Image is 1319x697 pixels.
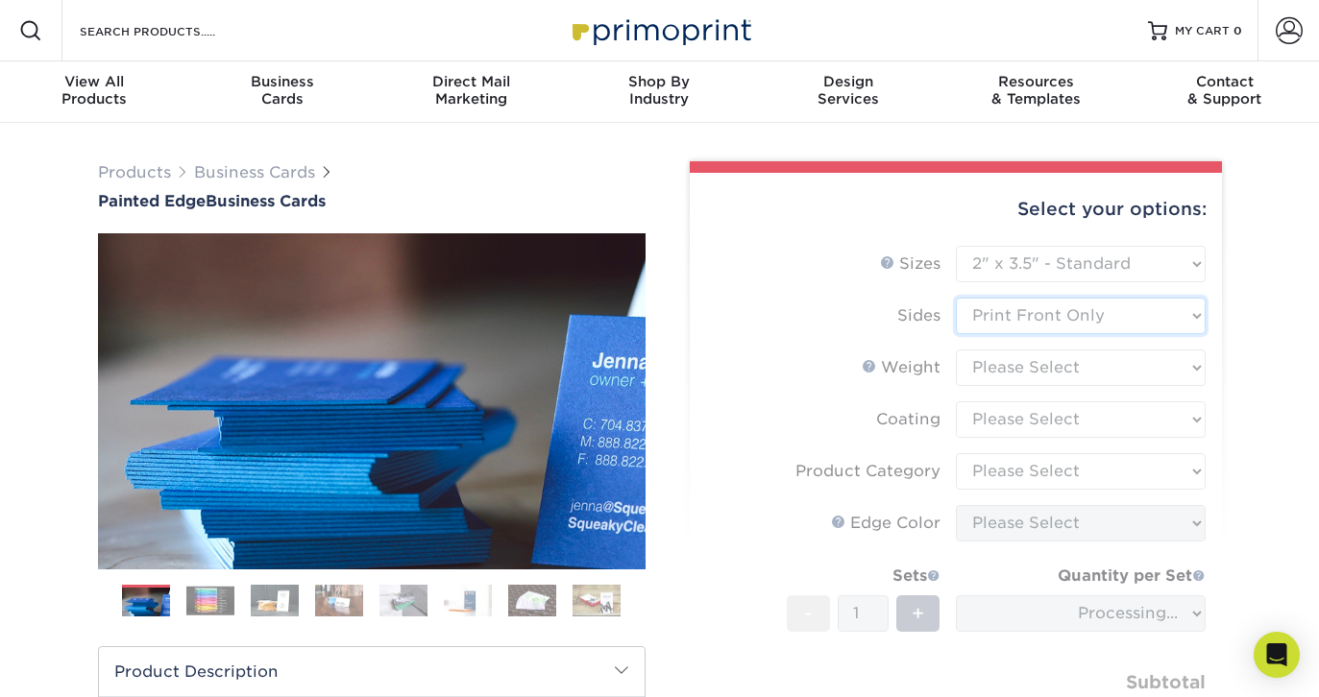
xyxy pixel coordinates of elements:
[565,73,753,108] div: Industry
[188,73,377,90] span: Business
[98,192,646,210] a: Painted EdgeBusiness Cards
[754,73,942,90] span: Design
[377,73,565,90] span: Direct Mail
[573,584,621,617] img: Business Cards 08
[98,163,171,181] a: Products
[564,10,756,51] img: Primoprint
[1131,73,1319,90] span: Contact
[942,73,1131,108] div: & Templates
[705,173,1207,246] div: Select your options:
[188,61,377,123] a: BusinessCards
[99,647,645,696] h2: Product Description
[98,192,206,210] span: Painted Edge
[122,578,170,626] img: Business Cards 01
[1254,632,1300,678] div: Open Intercom Messenger
[194,163,315,181] a: Business Cards
[1175,23,1230,39] span: MY CART
[565,73,753,90] span: Shop By
[78,19,265,42] input: SEARCH PRODUCTS.....
[444,584,492,617] img: Business Cards 06
[1234,24,1242,37] span: 0
[754,73,942,108] div: Services
[565,61,753,123] a: Shop ByIndustry
[315,584,363,617] img: Business Cards 04
[377,73,565,108] div: Marketing
[379,584,427,617] img: Business Cards 05
[1131,73,1319,108] div: & Support
[186,586,234,615] img: Business Cards 02
[5,638,163,690] iframe: Google Customer Reviews
[942,73,1131,90] span: Resources
[98,128,646,675] img: Painted Edge 01
[251,584,299,617] img: Business Cards 03
[942,61,1131,123] a: Resources& Templates
[98,192,646,210] h1: Business Cards
[188,73,377,108] div: Cards
[1131,61,1319,123] a: Contact& Support
[377,61,565,123] a: Direct MailMarketing
[754,61,942,123] a: DesignServices
[508,584,556,617] img: Business Cards 07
